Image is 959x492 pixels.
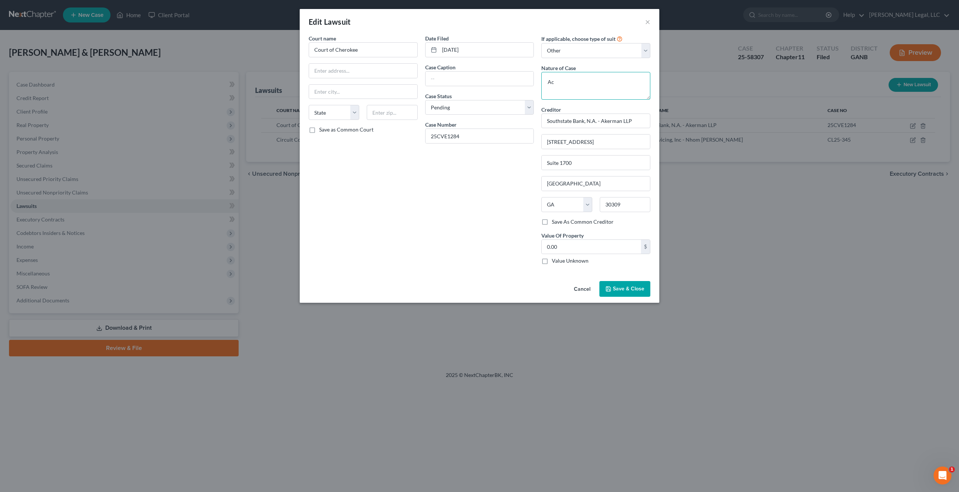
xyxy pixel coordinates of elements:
input: Apt, Suite, etc... [542,156,650,170]
span: Court name [309,35,336,42]
input: # [426,129,534,143]
button: Cancel [568,282,596,297]
input: Enter address... [309,64,417,78]
span: 1 [949,467,955,473]
button: × [645,17,650,26]
span: Lawsuit [324,17,351,26]
label: Value Of Property [541,232,584,239]
span: Edit [309,17,323,26]
input: Enter address... [542,135,650,149]
span: Case Status [425,93,452,99]
span: Save & Close [613,286,644,292]
input: Enter city... [309,85,417,99]
input: 0.00 [542,240,641,254]
label: Save As Common Creditor [552,218,614,226]
input: Search creditor by name... [541,114,650,129]
label: Date Filed [425,34,449,42]
input: -- [426,72,534,86]
label: Save as Common Court [319,126,373,133]
input: Enter zip... [600,197,650,212]
label: Value Unknown [552,257,589,265]
label: If applicable, choose type of suit [541,35,615,43]
span: Creditor [541,106,561,113]
iframe: Intercom live chat [934,467,952,485]
label: Nature of Case [541,64,576,72]
input: Enter zip... [367,105,417,120]
input: Search court by name... [309,42,418,57]
div: $ [641,240,650,254]
label: Case Number [425,121,457,129]
input: Enter city... [542,176,650,191]
label: Case Caption [425,63,456,71]
input: MM/DD/YYYY [439,43,534,57]
button: Save & Close [599,281,650,297]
